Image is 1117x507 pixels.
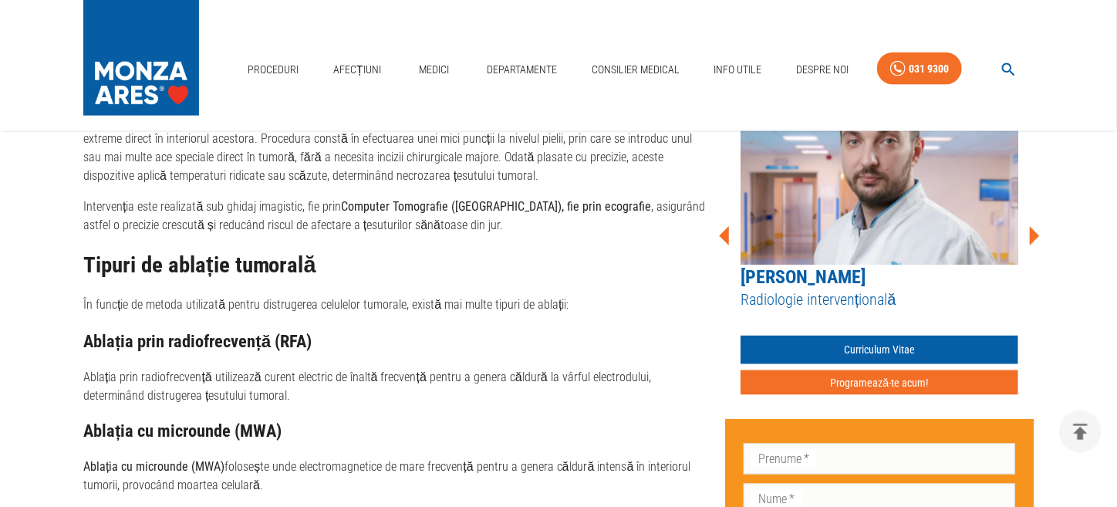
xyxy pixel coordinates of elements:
[83,296,713,314] p: În funcție de metoda utilizată pentru distrugerea celulelor tumorale, există mai multe tipuri de ...
[909,59,949,79] div: 031 9300
[1059,411,1102,453] button: delete
[741,72,1018,265] img: Dr. Dragos Caravasile
[585,54,686,86] a: Consilier Medical
[83,253,713,278] h2: Tipuri de ablație tumorală
[741,336,1018,364] a: Curriculum Vitae
[481,54,563,86] a: Departamente
[83,460,224,475] strong: Ablația cu microunde (MWA)
[83,422,713,441] h3: Ablația cu microunde (MWA)
[741,266,866,288] a: [PERSON_NAME]
[83,368,713,405] p: Ablația prin radiofrecvență utilizează curent electric de înaltă frecvență pentru a genera căldur...
[741,289,1018,310] h5: Radiologie intervențională
[741,370,1018,396] button: Programează-te acum!
[790,54,855,86] a: Despre Noi
[83,332,713,351] h3: Ablația prin radiofrecvență (RFA)
[708,54,768,86] a: Info Utile
[877,52,962,86] a: 031 9300
[241,54,305,86] a: Proceduri
[83,111,713,185] p: Ablația tumorală este o tehnică avansată și minim invazivă utilizată pentru distrugerea tumorilor...
[83,198,713,235] p: Intervenția este realizată sub ghidaj imagistic, fie prin , asigurând astfel o precizie crescută ...
[327,54,387,86] a: Afecțiuni
[341,199,651,214] strong: Computer Tomografie ([GEOGRAPHIC_DATA]), fie prin ecografie
[409,54,458,86] a: Medici
[83,458,713,495] p: folosește unde electromagnetice de mare frecvență pentru a genera căldură intensă în interiorul t...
